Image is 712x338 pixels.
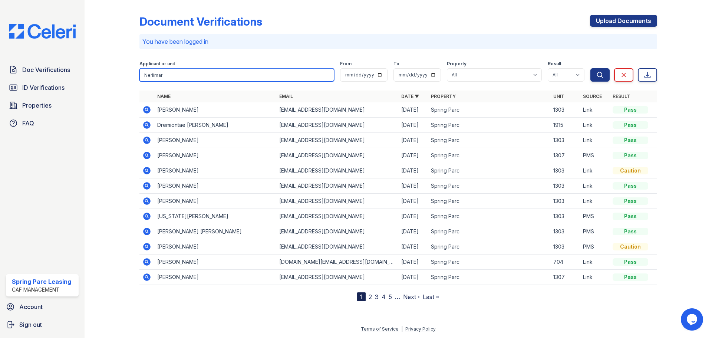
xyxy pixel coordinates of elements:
[550,178,580,194] td: 1303
[613,152,648,159] div: Pass
[6,80,79,95] a: ID Verifications
[393,61,399,67] label: To
[276,239,398,255] td: [EMAIL_ADDRESS][DOMAIN_NAME]
[398,224,428,239] td: [DATE]
[22,65,70,74] span: Doc Verifications
[375,293,379,301] a: 3
[590,15,657,27] a: Upload Documents
[154,209,276,224] td: [US_STATE][PERSON_NAME]
[428,163,550,178] td: Spring Parc
[580,224,610,239] td: PMS
[580,102,610,118] td: Link
[550,102,580,118] td: 1303
[401,93,419,99] a: Date ▼
[403,293,420,301] a: Next ›
[580,148,610,163] td: PMS
[580,163,610,178] td: Link
[428,239,550,255] td: Spring Parc
[276,102,398,118] td: [EMAIL_ADDRESS][DOMAIN_NAME]
[405,326,436,332] a: Privacy Policy
[613,137,648,144] div: Pass
[154,224,276,239] td: [PERSON_NAME] [PERSON_NAME]
[154,178,276,194] td: [PERSON_NAME]
[139,15,262,28] div: Document Verifications
[276,163,398,178] td: [EMAIL_ADDRESS][DOMAIN_NAME]
[19,320,42,329] span: Sign out
[398,102,428,118] td: [DATE]
[398,133,428,148] td: [DATE]
[613,182,648,190] div: Pass
[613,258,648,266] div: Pass
[550,148,580,163] td: 1307
[428,224,550,239] td: Spring Parc
[550,118,580,133] td: 1915
[550,224,580,239] td: 1303
[276,270,398,285] td: [EMAIL_ADDRESS][DOMAIN_NAME]
[276,194,398,209] td: [EMAIL_ADDRESS][DOMAIN_NAME]
[19,302,43,311] span: Account
[154,255,276,270] td: [PERSON_NAME]
[550,133,580,148] td: 1303
[553,93,564,99] a: Unit
[382,293,386,301] a: 4
[613,243,648,250] div: Caution
[428,102,550,118] td: Spring Parc
[428,178,550,194] td: Spring Parc
[550,270,580,285] td: 1307
[580,209,610,224] td: PMS
[398,270,428,285] td: [DATE]
[548,61,561,67] label: Result
[613,213,648,220] div: Pass
[428,133,550,148] td: Spring Parc
[389,293,392,301] a: 5
[613,167,648,174] div: Caution
[613,273,648,281] div: Pass
[398,239,428,255] td: [DATE]
[22,101,52,110] span: Properties
[154,239,276,255] td: [PERSON_NAME]
[157,93,171,99] a: Name
[154,148,276,163] td: [PERSON_NAME]
[580,270,610,285] td: Link
[550,163,580,178] td: 1303
[276,224,398,239] td: [EMAIL_ADDRESS][DOMAIN_NAME]
[276,255,398,270] td: [DOMAIN_NAME][EMAIL_ADDRESS][DOMAIN_NAME]
[401,326,403,332] div: |
[550,194,580,209] td: 1303
[6,116,79,131] a: FAQ
[423,293,439,301] a: Last »
[276,209,398,224] td: [EMAIL_ADDRESS][DOMAIN_NAME]
[357,292,366,301] div: 1
[279,93,293,99] a: Email
[550,255,580,270] td: 704
[580,239,610,255] td: PMS
[613,197,648,205] div: Pass
[398,194,428,209] td: [DATE]
[613,93,630,99] a: Result
[398,209,428,224] td: [DATE]
[22,119,34,128] span: FAQ
[428,270,550,285] td: Spring Parc
[398,255,428,270] td: [DATE]
[428,209,550,224] td: Spring Parc
[276,178,398,194] td: [EMAIL_ADDRESS][DOMAIN_NAME]
[3,24,82,39] img: CE_Logo_Blue-a8612792a0a2168367f1c8372b55b34899dd931a85d93a1a3d3e32e68fde9ad4.png
[580,178,610,194] td: Link
[398,148,428,163] td: [DATE]
[395,292,400,301] span: …
[580,255,610,270] td: Link
[431,93,456,99] a: Property
[12,277,71,286] div: Spring Parc Leasing
[3,317,82,332] button: Sign out
[154,133,276,148] td: [PERSON_NAME]
[154,194,276,209] td: [PERSON_NAME]
[428,194,550,209] td: Spring Parc
[580,194,610,209] td: Link
[276,118,398,133] td: [EMAIL_ADDRESS][DOMAIN_NAME]
[580,118,610,133] td: Link
[580,133,610,148] td: Link
[681,308,705,331] iframe: chat widget
[6,98,79,113] a: Properties
[340,61,352,67] label: From
[550,209,580,224] td: 1303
